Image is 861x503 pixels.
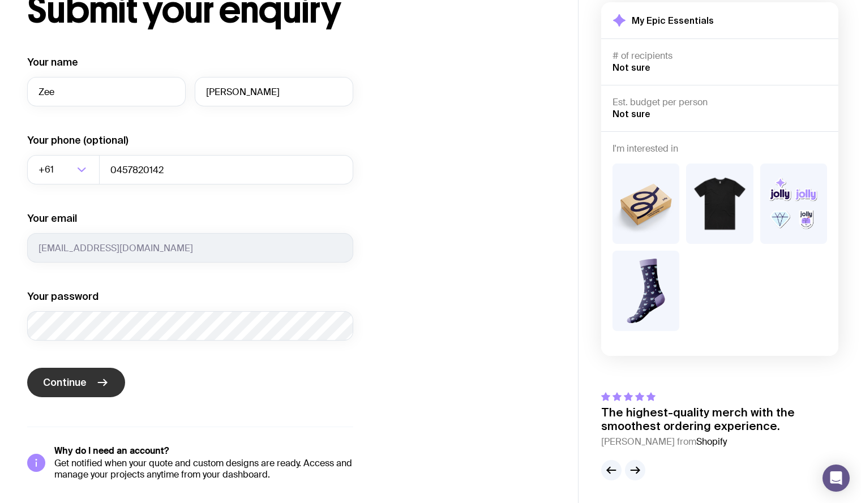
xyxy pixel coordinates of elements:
label: Your email [27,212,77,225]
input: First name [27,77,186,106]
cite: [PERSON_NAME] from [601,435,838,449]
span: Continue [43,376,87,389]
input: you@email.com [27,233,353,263]
h5: Why do I need an account? [54,445,353,457]
button: Continue [27,368,125,397]
span: Not sure [612,62,650,72]
label: Your phone (optional) [27,134,128,147]
label: Your password [27,290,98,303]
p: Get notified when your quote and custom designs are ready. Access and manage your projects anytim... [54,458,353,480]
span: +61 [38,155,56,184]
h4: Est. budget per person [612,97,827,108]
h4: I'm interested in [612,143,827,154]
span: Not sure [612,109,650,119]
span: Shopify [696,436,727,448]
h4: # of recipients [612,50,827,62]
input: Search for option [56,155,74,184]
h2: My Epic Essentials [632,15,714,26]
p: The highest-quality merch with the smoothest ordering experience. [601,406,838,433]
label: Your name [27,55,78,69]
div: Open Intercom Messenger [823,465,850,492]
input: Last name [195,77,353,106]
div: Search for option [27,155,100,184]
input: 0400123456 [99,155,353,184]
